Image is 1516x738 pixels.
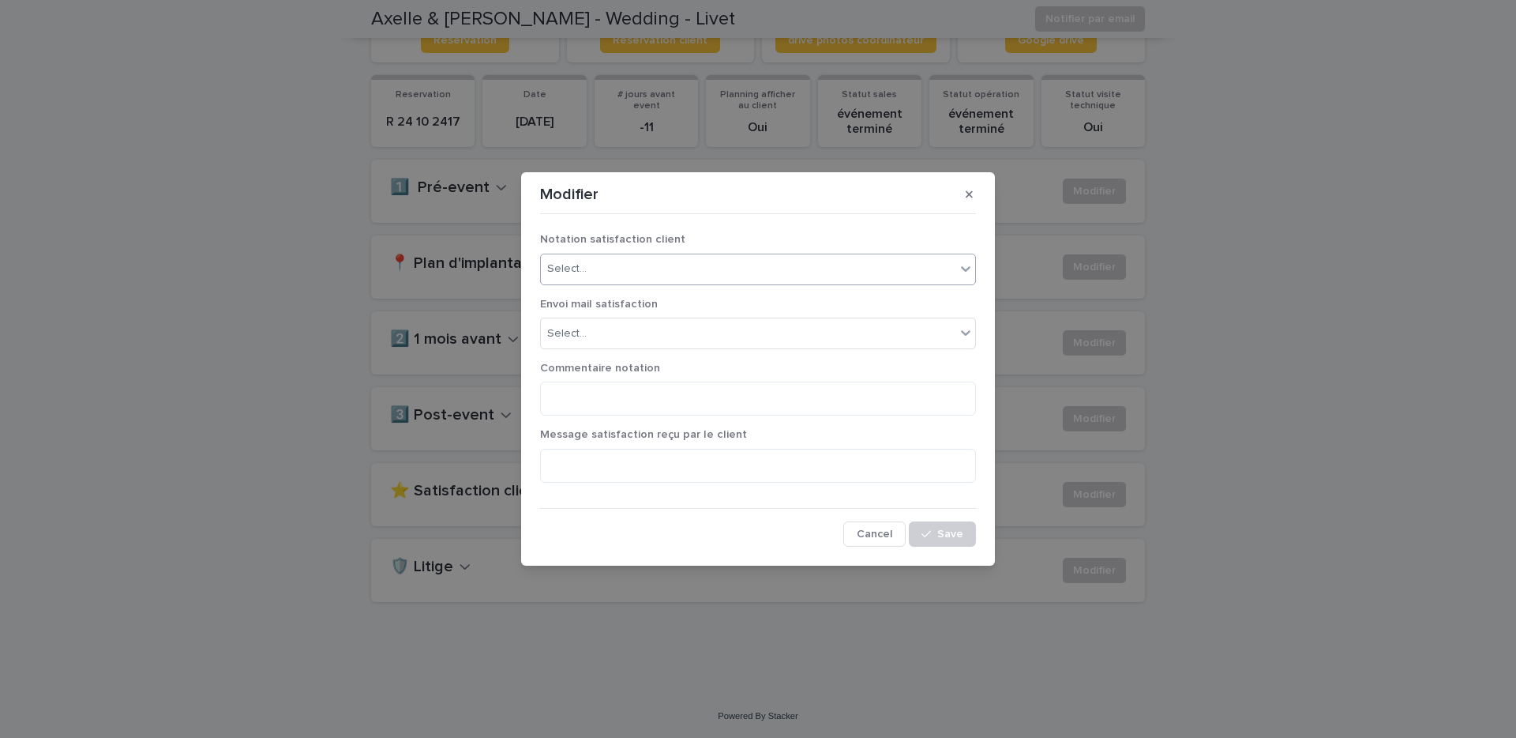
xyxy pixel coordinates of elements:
[540,429,747,440] span: Message satisfaction reçu par le client
[547,326,587,342] div: Select...
[843,521,906,547] button: Cancel
[909,521,976,547] button: Save
[547,261,587,277] div: Select...
[540,299,658,310] span: Envoi mail satisfaction
[540,363,660,374] span: Commentaire notation
[937,529,963,540] span: Save
[540,185,599,204] p: Modifier
[857,529,892,540] span: Cancel
[540,234,685,245] span: Notation satisfaction client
